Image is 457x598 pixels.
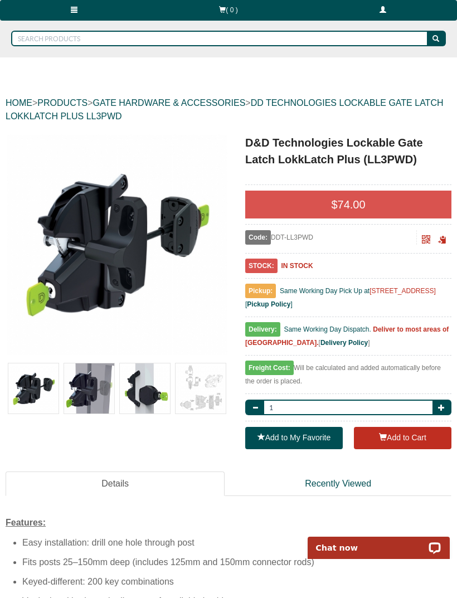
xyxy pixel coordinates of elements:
iframe: LiveChat chat widget [300,524,457,559]
span: STOCK: [245,259,278,273]
div: $ [245,191,451,218]
a: Delivery Policy [320,339,368,347]
span: Features: [6,518,46,527]
span: Freight Cost: [245,361,294,375]
span: Pickup: [245,284,276,298]
span: Delivery: [245,322,280,337]
a: HOME [6,98,32,108]
img: D&D Technologies Lockable Gate Latch LokkLatch Plus (LL3PWD) [8,363,59,414]
input: SEARCH PRODUCTS [11,31,429,46]
div: > > > [6,85,451,134]
li: Easy installation: drill one hole through post [22,533,451,552]
button: Add to Cart [354,427,451,449]
a: PRODUCTS [37,98,87,108]
a: Details [6,471,225,497]
b: IN STOCK [281,262,313,270]
img: D&D Technologies Lockable Gate Latch LokkLatch Plus (LL3PWD) [64,363,114,414]
a: Pickup Policy [247,300,290,308]
a: [STREET_ADDRESS] [370,287,436,295]
a: Click to enlarge and scan to share. [422,237,430,245]
li: Fits posts 25–150mm deep (includes 125mm and 150mm connector rods) [22,552,451,572]
span: Code: [245,230,271,245]
a: Recently Viewed [225,471,451,497]
img: D&D Technologies Lockable Gate Latch LokkLatch Plus (LL3PWD) - - Gate Warehouse [7,134,227,355]
img: D&D Technologies Lockable Gate Latch LokkLatch Plus (LL3PWD) [120,363,170,414]
li: Keyed-different: 200 key combinations [22,572,451,591]
div: [ ] [245,323,451,356]
div: DDT-LL3PWD [245,230,417,245]
span: Same Working Day Dispatch. [284,325,371,333]
a: Add to My Favorite [245,427,343,449]
h1: D&D Technologies Lockable Gate Latch LokkLatch Plus (LL3PWD) [245,134,451,168]
span: Same Working Day Pick Up at [ ] [245,287,436,308]
img: D&D Technologies Lockable Gate Latch LokkLatch Plus (LL3PWD) [176,363,226,414]
span: 74.00 [338,198,366,211]
span: Click to copy the URL [438,236,446,244]
div: Will be calculated and added automatically before the order is placed. [245,361,451,394]
a: GATE HARDWARE & ACCESSORIES [93,98,245,108]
